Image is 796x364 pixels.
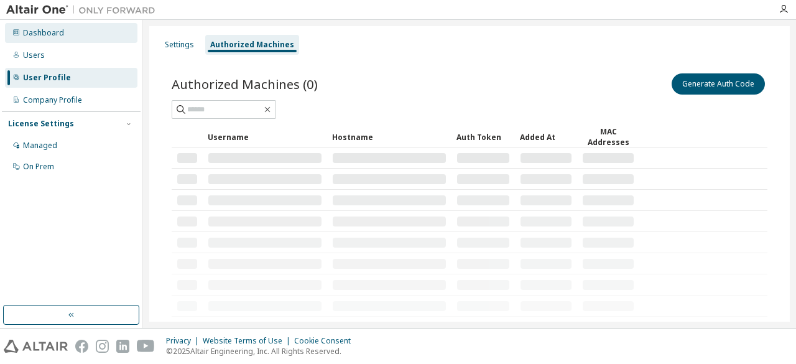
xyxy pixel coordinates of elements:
div: Hostname [332,127,447,147]
div: Settings [165,40,194,50]
img: linkedin.svg [116,340,129,353]
button: Generate Auth Code [672,73,765,95]
div: Auth Token [456,127,510,147]
div: License Settings [8,119,74,129]
div: Privacy [166,336,203,346]
div: Dashboard [23,28,64,38]
div: On Prem [23,162,54,172]
img: altair_logo.svg [4,340,68,353]
img: facebook.svg [75,340,88,353]
p: © 2025 Altair Engineering, Inc. All Rights Reserved. [166,346,358,357]
div: Users [23,50,45,60]
img: Altair One [6,4,162,16]
div: Added At [520,127,572,147]
div: Authorized Machines [210,40,294,50]
div: User Profile [23,73,71,83]
div: Website Terms of Use [203,336,294,346]
div: MAC Addresses [582,126,634,147]
div: Company Profile [23,95,82,105]
img: instagram.svg [96,340,109,353]
div: Cookie Consent [294,336,358,346]
div: Managed [23,141,57,151]
img: youtube.svg [137,340,155,353]
div: Username [208,127,322,147]
span: Authorized Machines (0) [172,75,318,93]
